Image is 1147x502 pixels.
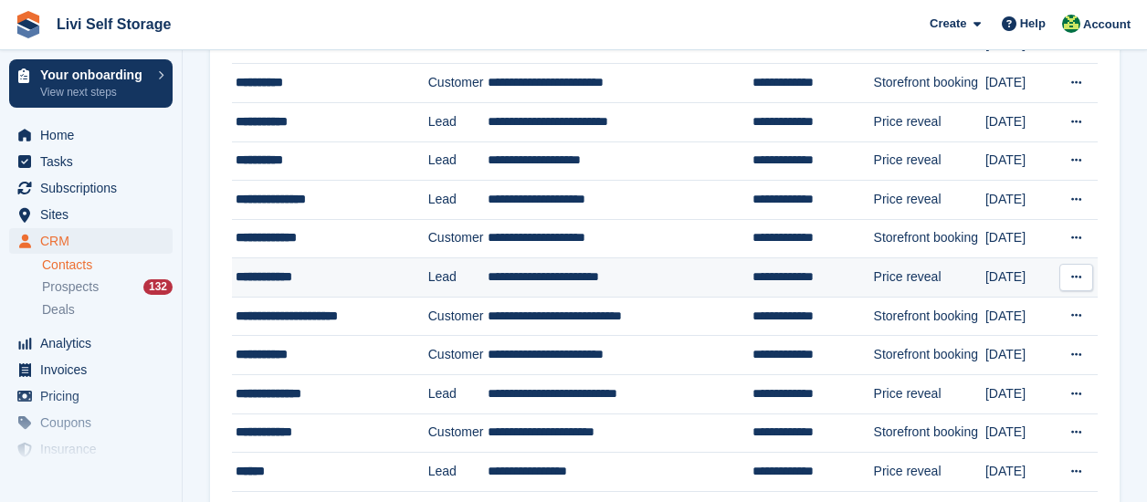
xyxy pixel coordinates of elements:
[985,413,1057,453] td: [DATE]
[985,181,1057,220] td: [DATE]
[428,375,488,414] td: Lead
[428,413,488,453] td: Customer
[985,102,1057,141] td: [DATE]
[428,336,488,375] td: Customer
[9,175,173,201] a: menu
[42,256,173,274] a: Contacts
[428,141,488,181] td: Lead
[985,453,1057,492] td: [DATE]
[1020,15,1046,33] span: Help
[9,149,173,174] a: menu
[9,228,173,254] a: menu
[9,122,173,148] a: menu
[9,436,173,462] a: menu
[40,68,149,81] p: Your onboarding
[1062,15,1080,33] img: Alex Handyside
[874,102,985,141] td: Price reveal
[874,413,985,453] td: Storefront booking
[40,383,150,409] span: Pricing
[874,375,985,414] td: Price reveal
[42,278,99,296] span: Prospects
[40,436,150,462] span: Insurance
[42,300,173,319] a: Deals
[874,141,985,181] td: Price reveal
[9,59,173,108] a: Your onboarding View next steps
[985,219,1057,258] td: [DATE]
[40,84,149,100] p: View next steps
[428,181,488,220] td: Lead
[9,202,173,227] a: menu
[40,410,150,435] span: Coupons
[985,297,1057,336] td: [DATE]
[9,330,173,356] a: menu
[15,11,42,38] img: stora-icon-8386f47178a22dfd0bd8f6a31ec36ba5ce8667c1dd55bd0f319d3a0aa187defe.svg
[874,453,985,492] td: Price reveal
[40,330,150,356] span: Analytics
[874,64,985,103] td: Storefront booking
[985,375,1057,414] td: [DATE]
[42,301,75,319] span: Deals
[40,175,150,201] span: Subscriptions
[874,336,985,375] td: Storefront booking
[428,258,488,298] td: Lead
[874,258,985,298] td: Price reveal
[40,149,150,174] span: Tasks
[985,258,1057,298] td: [DATE]
[874,181,985,220] td: Price reveal
[985,64,1057,103] td: [DATE]
[428,64,488,103] td: Customer
[428,102,488,141] td: Lead
[40,357,150,382] span: Invoices
[1083,16,1131,34] span: Account
[42,277,173,297] a: Prospects 132
[9,357,173,382] a: menu
[40,122,150,148] span: Home
[49,9,178,39] a: Livi Self Storage
[428,453,488,492] td: Lead
[874,219,985,258] td: Storefront booking
[874,297,985,336] td: Storefront booking
[143,279,173,295] div: 132
[40,202,150,227] span: Sites
[985,141,1057,181] td: [DATE]
[9,383,173,409] a: menu
[985,336,1057,375] td: [DATE]
[428,219,488,258] td: Customer
[40,228,150,254] span: CRM
[930,15,966,33] span: Create
[428,297,488,336] td: Customer
[9,410,173,435] a: menu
